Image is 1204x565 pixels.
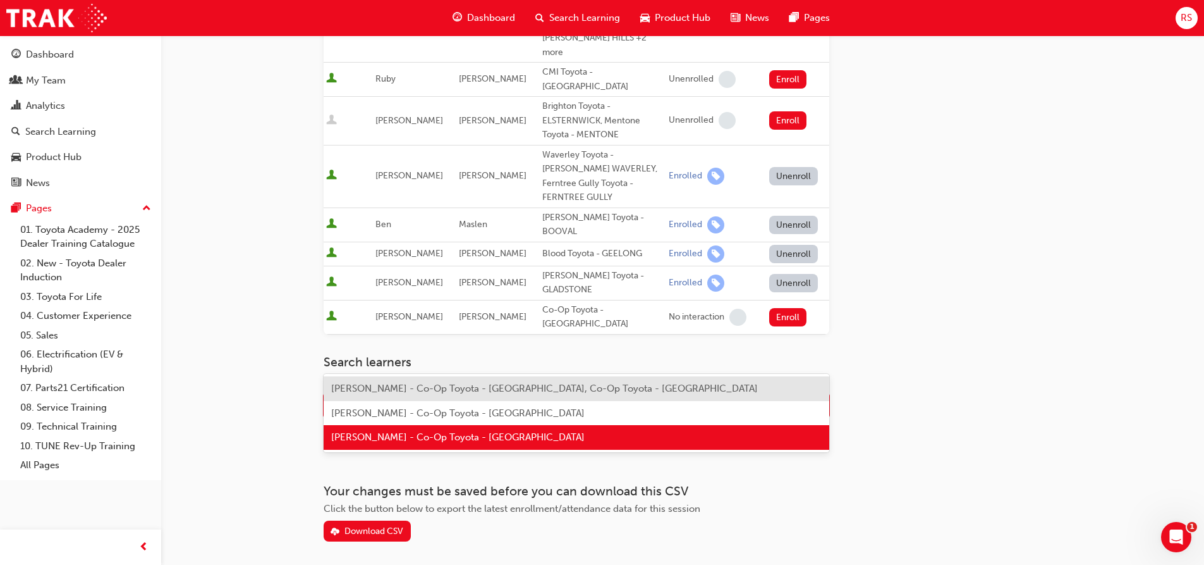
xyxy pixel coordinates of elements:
[669,219,702,231] div: Enrolled
[459,248,526,259] span: [PERSON_NAME]
[542,148,664,205] div: Waverley Toyota - [PERSON_NAME] WAVERLEY, Ferntree Gully Toyota - FERNTREE GULLY
[5,69,156,92] a: My Team
[769,216,818,234] button: Unenroll
[669,73,714,85] div: Unenrolled
[15,220,156,254] a: 01. Toyota Academy - 2025 Dealer Training Catalogue
[15,306,156,326] a: 04. Customer Experience
[26,201,52,216] div: Pages
[5,146,156,169] a: Product Hub
[707,216,724,233] span: learningRecordVerb_ENROLL-icon
[15,326,156,345] a: 05. Sales
[326,115,337,127] span: User is inactive
[26,47,74,62] div: Dashboard
[11,101,21,112] span: chart-icon
[15,345,156,378] a: 06. Electrification (EV & Hybrid)
[5,40,156,197] button: DashboardMy TeamAnalyticsSearch LearningProduct HubNews
[669,311,724,323] div: No interaction
[525,5,630,31] a: search-iconSearch Learning
[326,311,337,323] span: User is active
[375,219,391,230] span: Ben
[535,10,544,26] span: search-icon
[707,245,724,263] span: learningRecordVerb_ENROLL-icon
[11,152,21,163] span: car-icon
[324,503,700,514] span: Click the button below to export the latest enrollment/attendance data for this session
[779,5,840,31] a: pages-iconPages
[11,203,21,214] span: pages-icon
[640,10,650,26] span: car-icon
[630,5,721,31] a: car-iconProduct Hub
[375,170,443,181] span: [PERSON_NAME]
[669,277,702,289] div: Enrolled
[11,178,21,189] span: news-icon
[721,5,779,31] a: news-iconNews
[5,43,156,66] a: Dashboard
[459,170,526,181] span: [PERSON_NAME]
[11,127,20,138] span: search-icon
[669,170,702,182] div: Enrolled
[707,275,724,292] span: learningRecordVerb_ENROLL-icon
[769,70,807,89] button: Enroll
[459,219,487,230] span: Maslen
[375,115,443,126] span: [PERSON_NAME]
[459,311,526,322] span: [PERSON_NAME]
[655,11,710,25] span: Product Hub
[5,171,156,195] a: News
[15,378,156,398] a: 07. Parts21 Certification
[719,71,736,88] span: learningRecordVerb_NONE-icon
[769,167,818,185] button: Unenroll
[326,73,337,85] span: User is active
[331,432,585,443] span: [PERSON_NAME] - Co-Op Toyota - [GEOGRAPHIC_DATA]
[442,5,525,31] a: guage-iconDashboard
[25,125,96,139] div: Search Learning
[731,10,740,26] span: news-icon
[5,197,156,220] button: Pages
[769,308,807,326] button: Enroll
[5,120,156,144] a: Search Learning
[542,65,664,94] div: CMI Toyota - [GEOGRAPHIC_DATA]
[5,94,156,118] a: Analytics
[542,99,664,142] div: Brighton Toyota - ELSTERNWICK, Mentone Toyota - MENTONE
[15,398,156,418] a: 08. Service Training
[669,248,702,260] div: Enrolled
[15,417,156,437] a: 09. Technical Training
[542,303,664,332] div: Co-Op Toyota - [GEOGRAPHIC_DATA]
[375,277,443,288] span: [PERSON_NAME]
[745,11,769,25] span: News
[15,456,156,475] a: All Pages
[459,115,526,126] span: [PERSON_NAME]
[467,11,515,25] span: Dashboard
[453,10,462,26] span: guage-icon
[459,73,526,84] span: [PERSON_NAME]
[769,274,818,292] button: Unenroll
[15,287,156,307] a: 03. Toyota For Life
[459,277,526,288] span: [PERSON_NAME]
[769,245,818,263] button: Unenroll
[326,170,337,182] span: User is active
[719,112,736,129] span: learningRecordVerb_NONE-icon
[707,168,724,185] span: learningRecordVerb_ENROLL-icon
[1181,11,1192,25] span: RS
[331,407,585,419] span: [PERSON_NAME] - Co-Op Toyota - [GEOGRAPHIC_DATA]
[375,311,443,322] span: [PERSON_NAME]
[11,49,21,61] span: guage-icon
[324,521,411,542] button: Download CSV
[26,176,50,190] div: News
[542,269,664,297] div: [PERSON_NAME] Toyota - GLADSTONE
[6,4,107,32] img: Trak
[326,247,337,260] span: User is active
[375,248,443,259] span: [PERSON_NAME]
[344,526,403,537] div: Download CSV
[804,11,830,25] span: Pages
[26,99,65,113] div: Analytics
[15,437,156,456] a: 10. TUNE Rev-Up Training
[669,115,714,127] div: Unenrolled
[1187,522,1197,532] span: 1
[139,540,149,556] span: prev-icon
[324,484,829,499] h3: Your changes must be saved before you can download this CSV
[324,355,829,369] h3: Search learners
[11,75,21,87] span: people-icon
[375,73,396,84] span: Ruby
[142,201,151,217] span: up-icon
